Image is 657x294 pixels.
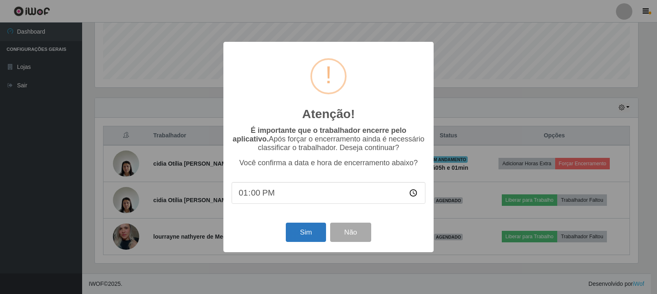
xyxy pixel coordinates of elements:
p: Após forçar o encerramento ainda é necessário classificar o trabalhador. Deseja continuar? [232,126,425,152]
h2: Atenção! [302,107,355,121]
button: Não [330,223,371,242]
b: É importante que o trabalhador encerre pelo aplicativo. [232,126,406,143]
p: Você confirma a data e hora de encerramento abaixo? [232,159,425,167]
button: Sim [286,223,326,242]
